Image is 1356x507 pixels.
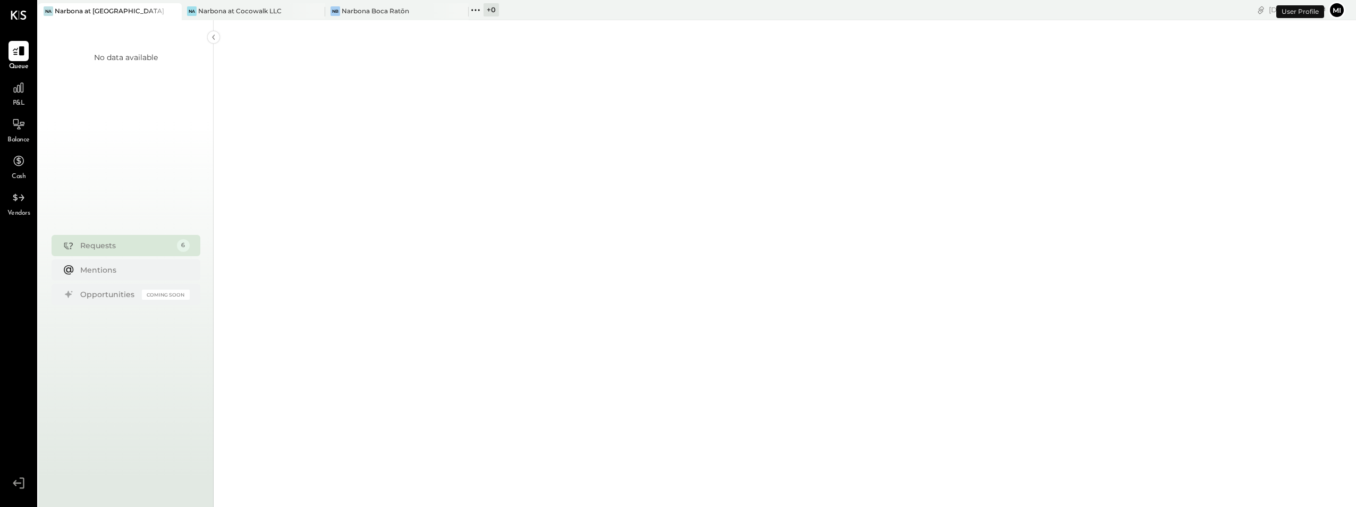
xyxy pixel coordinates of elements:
span: Vendors [7,209,30,218]
div: Na [44,6,53,16]
a: Balance [1,114,37,145]
a: Vendors [1,188,37,218]
div: Narbona Boca Ratōn [342,6,409,15]
div: 6 [177,239,190,252]
div: No data available [94,52,158,63]
div: Opportunities [80,289,137,300]
span: Queue [9,62,29,72]
div: Mentions [80,265,184,275]
div: Coming Soon [142,290,190,300]
div: User Profile [1276,5,1324,18]
div: Na [187,6,197,16]
div: NB [330,6,340,16]
span: Balance [7,136,30,145]
a: P&L [1,78,37,108]
div: [DATE] [1269,5,1326,15]
span: Cash [12,172,26,182]
div: Narbona at [GEOGRAPHIC_DATA] LLC [55,6,166,15]
button: Mi [1328,2,1345,19]
div: Narbona at Cocowalk LLC [198,6,282,15]
div: Requests [80,240,172,251]
div: + 0 [484,3,499,16]
div: copy link [1256,4,1266,15]
span: P&L [13,99,25,108]
a: Queue [1,41,37,72]
a: Cash [1,151,37,182]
